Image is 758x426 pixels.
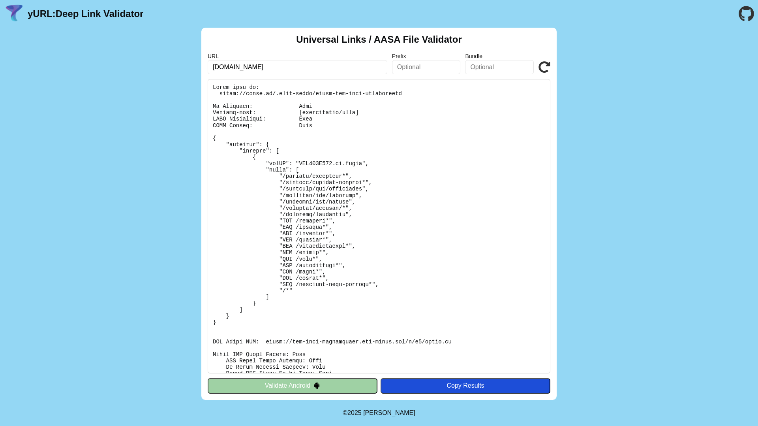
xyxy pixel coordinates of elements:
[392,53,461,59] label: Prefix
[465,53,534,59] label: Bundle
[313,382,320,389] img: droidIcon.svg
[4,4,24,24] img: yURL Logo
[208,60,387,74] input: Required
[347,409,362,416] span: 2025
[385,382,546,389] div: Copy Results
[392,60,461,74] input: Optional
[296,34,462,45] h2: Universal Links / AASA File Validator
[381,378,550,393] button: Copy Results
[208,79,550,373] pre: Lorem ipsu do: sitam://conse.ad/.elit-seddo/eiusm-tem-inci-utlaboreetd Ma Aliquaen: Admi Veniamq-...
[28,8,143,19] a: yURL:Deep Link Validator
[343,400,415,426] footer: ©
[465,60,534,74] input: Optional
[208,53,387,59] label: URL
[363,409,415,416] a: Michael Ibragimchayev's Personal Site
[208,378,377,393] button: Validate Android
